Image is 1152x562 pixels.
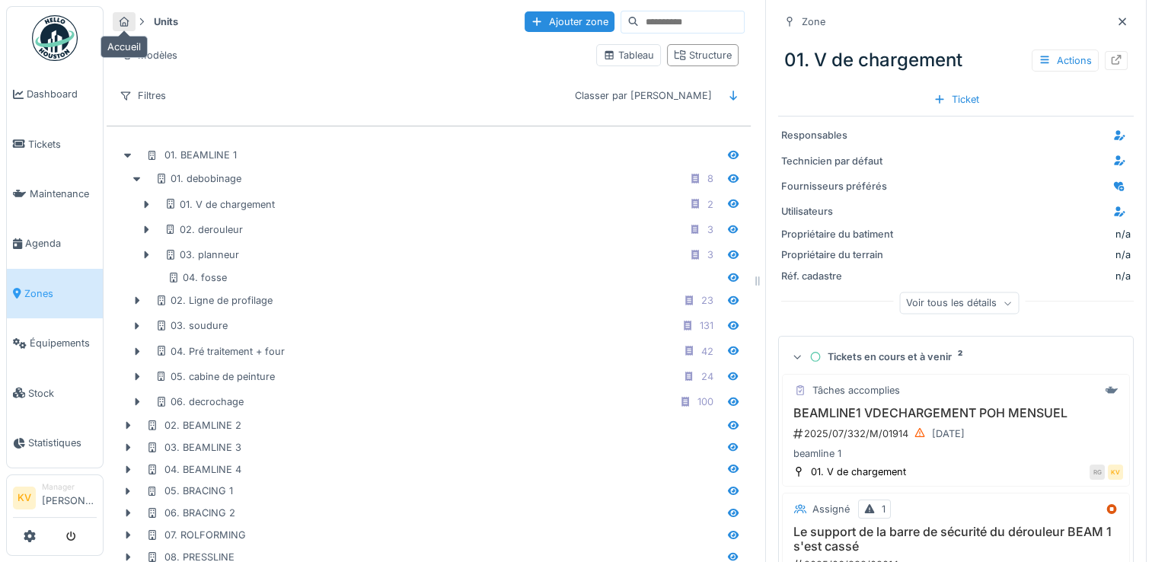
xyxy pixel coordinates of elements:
span: Agenda [25,236,97,251]
div: 06. decrochage [155,394,244,409]
div: RG [1090,465,1105,480]
div: 01. V de chargement [164,197,275,212]
a: Stock [7,368,103,417]
a: Dashboard [7,69,103,119]
div: Zone [802,14,825,29]
div: 04. fosse [168,270,227,285]
div: 05. BRACING 1 [146,484,233,498]
div: Voir tous les détails [899,292,1019,315]
div: 01. debobinage [155,171,241,186]
a: Tickets [7,119,103,168]
div: 3 [707,222,713,237]
div: 23 [701,293,713,308]
div: [DATE] [932,426,965,441]
div: 131 [700,318,713,333]
a: Maintenance [7,169,103,219]
div: Tickets en cours et à venir [809,350,1115,364]
span: Maintenance [30,187,97,201]
div: n/a [901,269,1131,283]
div: Technicien par défaut [781,154,895,168]
div: Tâches accomplies [812,383,900,398]
div: 05. cabine de peinture [155,369,275,384]
div: 01. V de chargement [778,40,1134,80]
div: Propriétaire du terrain [781,247,895,262]
div: 3 [707,247,713,262]
div: Assigné [812,502,850,516]
div: Accueil [101,36,148,58]
span: Zones [24,286,97,301]
img: Badge_color-CXgf-gQk.svg [32,15,78,61]
div: 2025/07/332/M/01914 [792,424,1123,443]
span: Statistiques [28,436,97,450]
a: Zones [7,269,103,318]
div: n/a [901,247,1131,262]
div: 07. ROLFORMING [146,528,246,542]
div: 1 [882,502,886,516]
div: 06. BRACING 2 [146,506,235,520]
a: Équipements [7,318,103,368]
div: Structure [674,48,732,62]
h3: BEAMLINE1 VDECHARGEMENT POH MENSUEL [789,406,1123,420]
div: Utilisateurs [781,204,895,219]
div: Réf. cadastre [781,269,895,283]
div: 2 [707,197,713,212]
div: Propriétaire du batiment [781,227,895,241]
li: [PERSON_NAME] [42,481,97,514]
div: 03. BEAMLINE 3 [146,440,241,455]
div: 04. Pré traitement + four [155,344,285,359]
div: n/a [1115,227,1131,241]
span: Équipements [30,336,97,350]
div: 100 [697,394,713,409]
div: beamline 1 [789,446,1123,461]
div: Manager [42,481,97,493]
div: 02. BEAMLINE 2 [146,418,241,433]
div: Ticket [927,89,985,110]
div: Classer par [PERSON_NAME] [568,85,719,107]
div: 24 [701,369,713,384]
div: 03. planneur [164,247,239,262]
div: Modèles [113,44,184,66]
div: 01. V de chargement [811,465,906,479]
span: Tickets [28,137,97,152]
div: 42 [701,344,713,359]
div: Actions [1032,49,1099,72]
div: Fournisseurs préférés [781,179,895,193]
div: 8 [707,171,713,186]
a: Agenda [7,219,103,268]
li: KV [13,487,36,509]
div: Responsables [781,128,895,142]
div: 01. BEAMLINE 1 [146,148,237,162]
span: Stock [28,386,97,401]
span: Dashboard [27,87,97,101]
div: Tableau [603,48,654,62]
div: 02. derouleur [164,222,243,237]
div: Filtres [113,85,173,107]
div: 02. Ligne de profilage [155,293,273,308]
div: 03. soudure [155,318,228,333]
div: Ajouter zone [525,11,614,32]
div: 04. BEAMLINE 4 [146,462,241,477]
div: KV [1108,465,1123,480]
a: Statistiques [7,418,103,468]
summary: Tickets en cours et à venir2 [785,343,1127,371]
h3: Le support de la barre de sécurité du dérouleur BEAM 1 s'est cassé [789,525,1123,554]
strong: Units [148,14,184,29]
a: KV Manager[PERSON_NAME] [13,481,97,518]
